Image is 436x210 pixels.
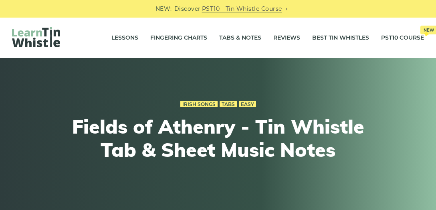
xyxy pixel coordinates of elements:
a: Lessons [111,28,138,48]
a: Reviews [273,28,300,48]
a: Tabs & Notes [219,28,261,48]
a: Best Tin Whistles [312,28,369,48]
h1: Fields of Athenry - Tin Whistle Tab & Sheet Music Notes [71,115,365,161]
a: Tabs [220,101,237,108]
a: Fingering Charts [150,28,207,48]
a: Irish Songs [180,101,218,108]
a: PST10 CourseNew [381,28,424,48]
img: LearnTinWhistle.com [12,27,60,47]
a: Easy [239,101,256,108]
